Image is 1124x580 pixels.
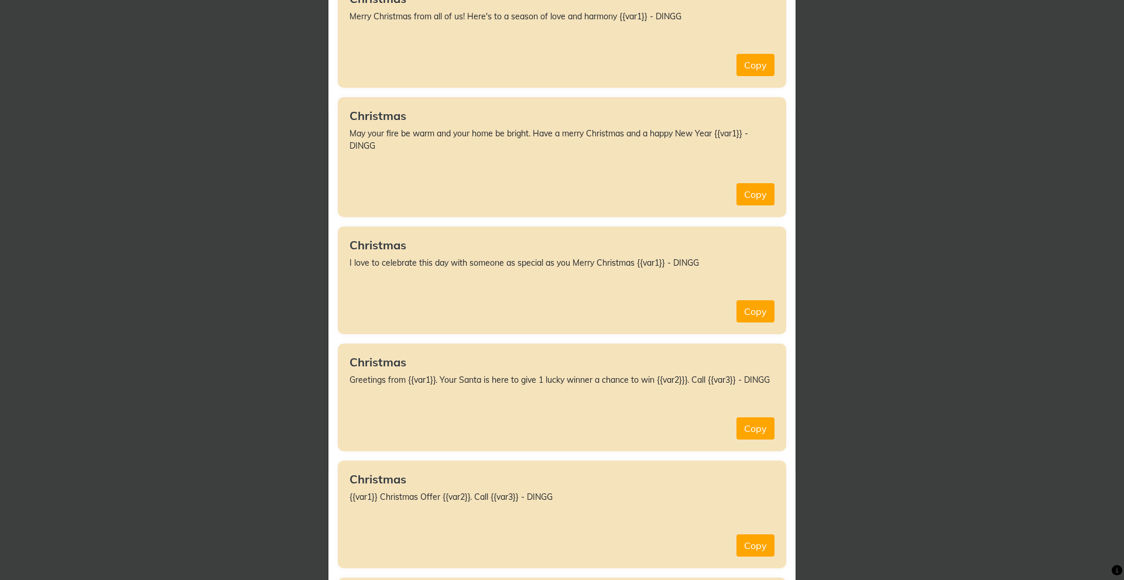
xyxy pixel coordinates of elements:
[349,257,775,269] p: I love to celebrate this day with someone as special as you Merry Christmas {{var1}} - DINGG
[349,472,775,486] h5: Christmas
[736,300,775,322] button: Copy
[736,534,775,557] button: Copy
[349,238,775,252] h5: Christmas
[736,183,775,205] button: Copy
[736,54,775,76] button: Copy
[349,109,775,123] h5: Christmas
[349,491,775,503] p: {{var1}} Christmas Offer {{var2}}. Call {{var3}} - DINGG
[349,355,775,369] h5: Christmas
[349,128,775,152] p: May your fire be warm and your home be bright. Have a merry Christmas and a happy New Year {{var1...
[349,11,775,23] p: Merry Christmas from all of us! Here's to a season of love and harmony {{var1}} - DINGG
[736,417,775,440] button: Copy
[349,374,775,386] p: Greetings from {{var1}}. Your Santa is here to give 1 lucky winner a chance to win {{var2}}}. Cal...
